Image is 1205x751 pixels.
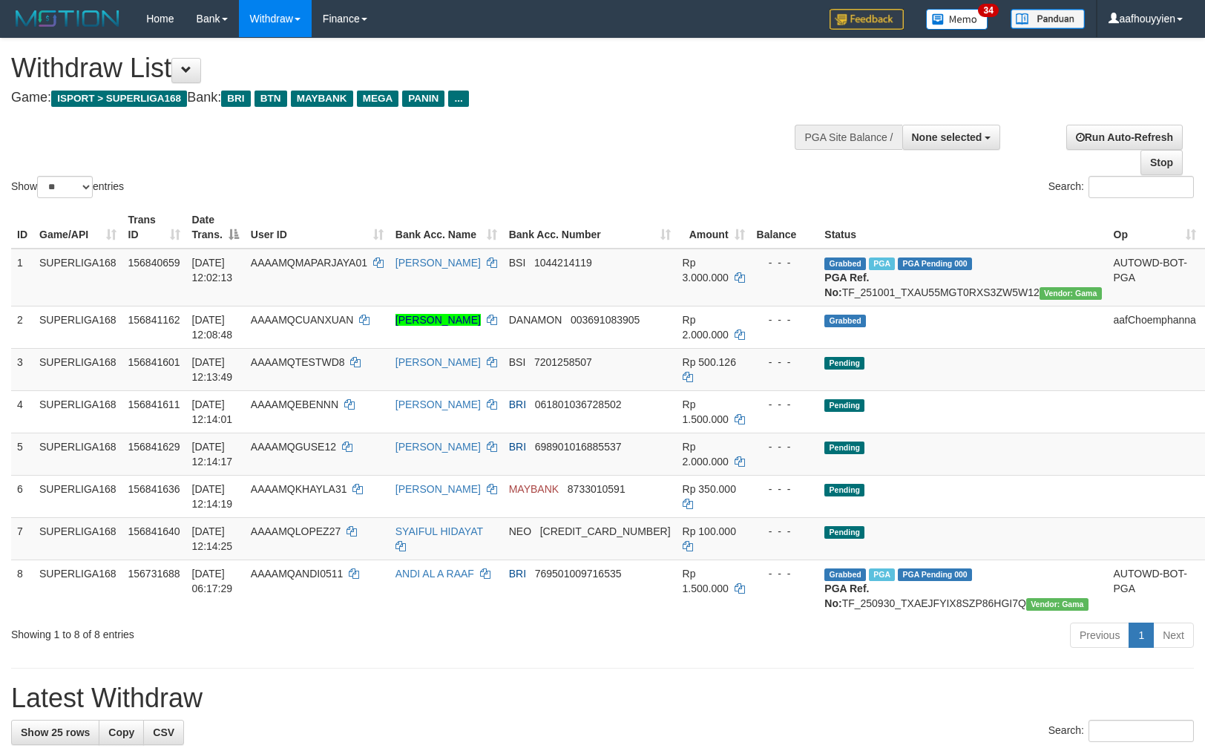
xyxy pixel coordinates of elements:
[33,475,122,517] td: SUPERLIGA168
[11,390,33,433] td: 4
[824,399,864,412] span: Pending
[33,390,122,433] td: SUPERLIGA168
[11,249,33,306] td: 1
[37,176,93,198] select: Showentries
[33,206,122,249] th: Game/API: activate to sort column ascending
[1129,623,1154,648] a: 1
[1140,150,1183,175] a: Stop
[192,399,233,425] span: [DATE] 12:14:01
[251,441,336,453] span: AAAAMQGUSE12
[509,257,526,269] span: BSI
[11,53,789,83] h1: Withdraw List
[535,399,622,410] span: Copy 061801036728502 to clipboard
[503,206,677,249] th: Bank Acc. Number: activate to sort column ascending
[824,526,864,539] span: Pending
[1153,623,1194,648] a: Next
[21,727,90,738] span: Show 25 rows
[251,525,341,537] span: AAAAMQLOPEZ27
[534,356,592,368] span: Copy 7201258507 to clipboard
[192,525,233,552] span: [DATE] 12:14:25
[869,568,895,581] span: Marked by aafromsomean
[11,7,124,30] img: MOTION_logo.png
[11,475,33,517] td: 6
[11,206,33,249] th: ID
[509,399,526,410] span: BRI
[1066,125,1183,150] a: Run Auto-Refresh
[33,249,122,306] td: SUPERLIGA168
[99,720,144,745] a: Copy
[824,568,866,581] span: Grabbed
[11,621,491,642] div: Showing 1 to 8 of 8 entries
[192,314,233,341] span: [DATE] 12:08:48
[11,348,33,390] td: 3
[1108,560,1202,617] td: AUTOWD-BOT-PGA
[824,272,869,298] b: PGA Ref. No:
[509,314,562,326] span: DANAMON
[535,568,622,580] span: Copy 769501009716535 to clipboard
[33,517,122,560] td: SUPERLIGA168
[143,720,184,745] a: CSV
[978,4,998,17] span: 34
[33,560,122,617] td: SUPERLIGA168
[509,525,531,537] span: NEO
[395,257,481,269] a: [PERSON_NAME]
[11,306,33,348] td: 2
[357,91,399,107] span: MEGA
[757,439,813,454] div: - - -
[251,568,344,580] span: AAAAMQANDI0511
[128,257,180,269] span: 156840659
[818,206,1107,249] th: Status
[824,442,864,454] span: Pending
[251,314,353,326] span: AAAAMQCUANXUAN
[192,441,233,468] span: [DATE] 12:14:17
[824,357,864,370] span: Pending
[1089,176,1194,198] input: Search:
[1070,623,1129,648] a: Previous
[251,399,338,410] span: AAAAMQEBENNN
[683,314,729,341] span: Rp 2.000.000
[902,125,1001,150] button: None selected
[108,727,134,738] span: Copy
[128,356,180,368] span: 156841601
[683,568,729,594] span: Rp 1.500.000
[395,314,481,326] a: [PERSON_NAME]
[1026,598,1089,611] span: Vendor URL: https://trx31.1velocity.biz
[128,314,180,326] span: 156841162
[128,525,180,537] span: 156841640
[395,441,481,453] a: [PERSON_NAME]
[390,206,503,249] th: Bank Acc. Name: activate to sort column ascending
[128,568,180,580] span: 156731688
[898,258,972,270] span: PGA Pending
[898,568,972,581] span: PGA Pending
[509,441,526,453] span: BRI
[395,525,483,537] a: SYAIFUL HIDAYAT
[751,206,819,249] th: Balance
[33,433,122,475] td: SUPERLIGA168
[824,258,866,270] span: Grabbed
[1040,287,1102,300] span: Vendor URL: https://trx31.1velocity.biz
[818,249,1107,306] td: TF_251001_TXAU55MGT0RXS3ZW5W12
[509,356,526,368] span: BSI
[255,91,287,107] span: BTN
[1011,9,1085,29] img: panduan.png
[251,257,367,269] span: AAAAMQMAPARJAYA01
[11,517,33,560] td: 7
[824,484,864,496] span: Pending
[291,91,353,107] span: MAYBANK
[33,348,122,390] td: SUPERLIGA168
[11,433,33,475] td: 5
[824,583,869,609] b: PGA Ref. No:
[926,9,988,30] img: Button%20Memo.svg
[11,176,124,198] label: Show entries
[448,91,468,107] span: ...
[677,206,751,249] th: Amount: activate to sort column ascending
[757,566,813,581] div: - - -
[186,206,245,249] th: Date Trans.: activate to sort column descending
[683,257,729,283] span: Rp 3.000.000
[509,483,559,495] span: MAYBANK
[192,356,233,383] span: [DATE] 12:13:49
[534,257,592,269] span: Copy 1044214119 to clipboard
[51,91,187,107] span: ISPORT > SUPERLIGA168
[757,482,813,496] div: - - -
[1048,176,1194,198] label: Search:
